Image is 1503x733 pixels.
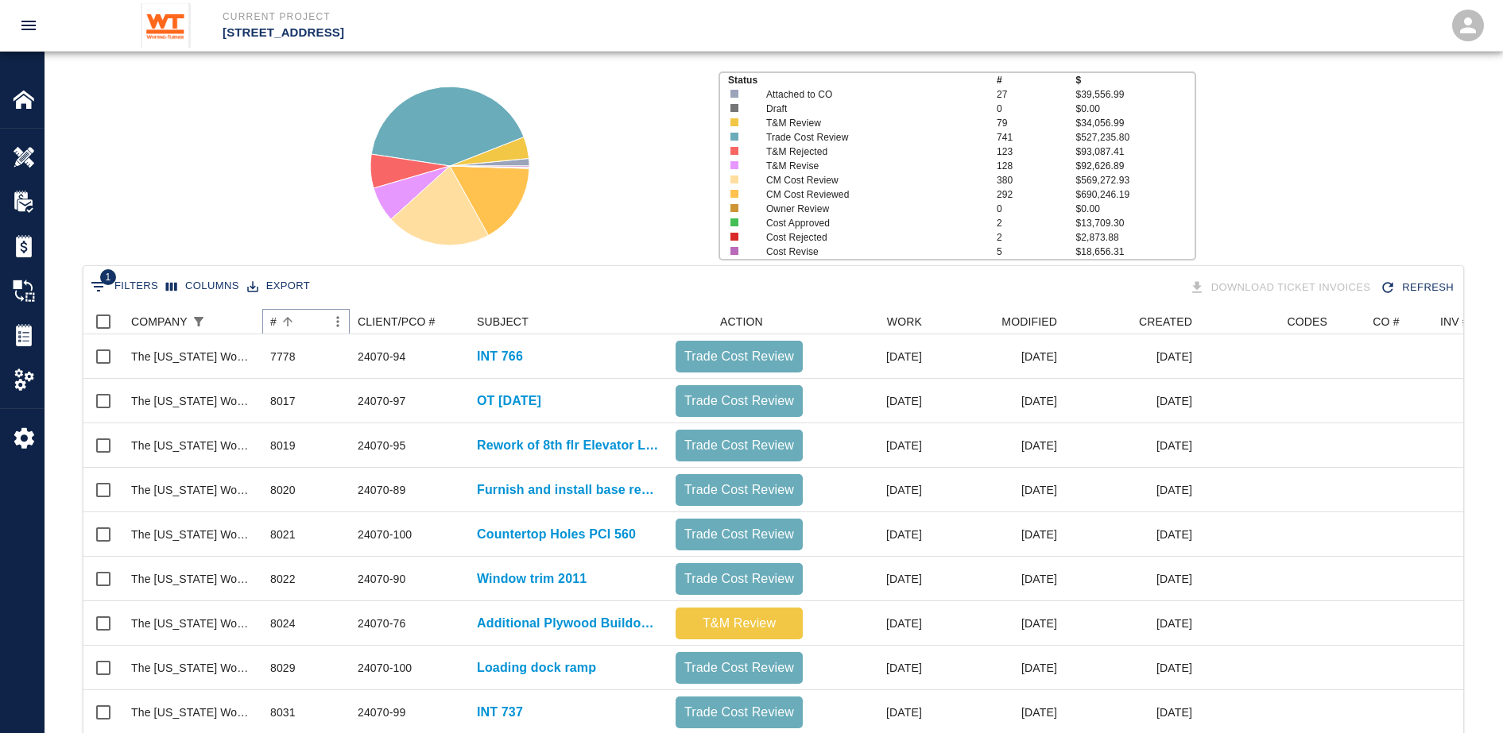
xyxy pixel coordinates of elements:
[469,309,668,334] div: SUBJECT
[728,73,997,87] p: Status
[930,601,1065,646] div: [DATE]
[997,73,1075,87] p: #
[358,615,405,631] div: 24070-76
[131,349,254,365] div: The Washington Woodworking Company
[682,525,796,544] p: Trade Cost Review
[997,173,1075,187] p: 380
[477,614,660,633] a: Additional Plywood Buildout @ Column L13
[1065,379,1200,423] div: [DATE]
[811,646,930,690] div: [DATE]
[270,482,296,498] div: 8020
[1075,230,1194,245] p: $2,873.88
[997,102,1075,116] p: 0
[930,512,1065,557] div: [DATE]
[131,482,254,498] div: The Washington Woodworking Company
[243,274,314,299] button: Export
[1139,309,1192,334] div: CREATED
[930,334,1065,379] div: [DATE]
[682,614,796,633] p: T&M Review
[210,311,232,333] button: Sort
[997,145,1075,159] p: 123
[930,379,1065,423] div: [DATE]
[811,379,930,423] div: [DATE]
[270,527,296,542] div: 8021
[1075,73,1194,87] p: $
[766,173,974,187] p: CM Cost Review
[766,87,974,102] p: Attached to CO
[811,334,930,379] div: [DATE]
[1001,309,1057,334] div: MODIFIED
[930,646,1065,690] div: [DATE]
[811,601,930,646] div: [DATE]
[87,274,162,299] button: Show filters
[766,230,974,245] p: Cost Rejected
[766,245,974,259] p: Cost Revise
[358,660,412,676] div: 24070-100
[1424,657,1503,733] div: Chat Widget
[766,102,974,116] p: Draft
[1075,87,1194,102] p: $39,556.99
[1373,309,1399,334] div: CO #
[477,525,636,544] a: Countertop Holes PCI 560
[162,274,243,299] button: Select columns
[223,10,838,24] p: Current Project
[1075,159,1194,173] p: $92,626.89
[358,571,405,587] div: 24070-90
[277,311,299,333] button: Sort
[270,349,296,365] div: 7778
[1075,173,1194,187] p: $569,272.93
[477,703,523,722] a: INT 737
[477,392,541,411] a: OT [DATE]
[766,145,974,159] p: T&M Rejected
[1065,309,1200,334] div: CREATED
[131,393,254,409] div: The Washington Woodworking Company
[766,116,974,130] p: T&M Review
[350,309,469,334] div: CLIENT/PCO #
[766,187,974,202] p: CM Cost Reviewed
[668,309,811,334] div: ACTION
[270,393,296,409] div: 8017
[477,347,523,366] p: INT 766
[766,202,974,216] p: Owner Review
[477,658,596,677] a: Loading dock ramp
[358,527,412,542] div: 24070-100
[682,347,796,366] p: Trade Cost Review
[477,436,660,455] a: Rework of 8th flr Elevator Lobby panels for Light fixture PCI682
[270,704,296,720] div: 8031
[131,309,188,334] div: COMPANY
[997,202,1075,216] p: 0
[1440,309,1469,334] div: INV #
[131,615,254,631] div: The Washington Woodworking Company
[766,216,974,230] p: Cost Approved
[1075,202,1194,216] p: $0.00
[123,309,262,334] div: COMPANY
[131,438,254,453] div: The Washington Woodworking Company
[358,704,405,720] div: 24070-99
[1075,245,1194,259] p: $18,656.31
[682,658,796,677] p: Trade Cost Review
[326,310,350,334] button: Menu
[930,557,1065,601] div: [DATE]
[682,569,796,588] p: Trade Cost Review
[682,703,796,722] p: Trade Cost Review
[811,468,930,512] div: [DATE]
[1335,309,1432,334] div: CO #
[682,480,796,500] p: Trade Cost Review
[1065,557,1200,601] div: [DATE]
[997,130,1075,145] p: 741
[358,393,405,409] div: 24070-97
[1075,102,1194,116] p: $0.00
[1377,274,1460,302] button: Refresh
[131,527,254,542] div: The Washington Woodworking Company
[997,187,1075,202] p: 292
[1065,646,1200,690] div: [DATE]
[1075,130,1194,145] p: $527,235.80
[358,438,405,453] div: 24070-95
[811,309,930,334] div: WORK
[188,311,210,333] button: Show filters
[682,392,796,411] p: Trade Cost Review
